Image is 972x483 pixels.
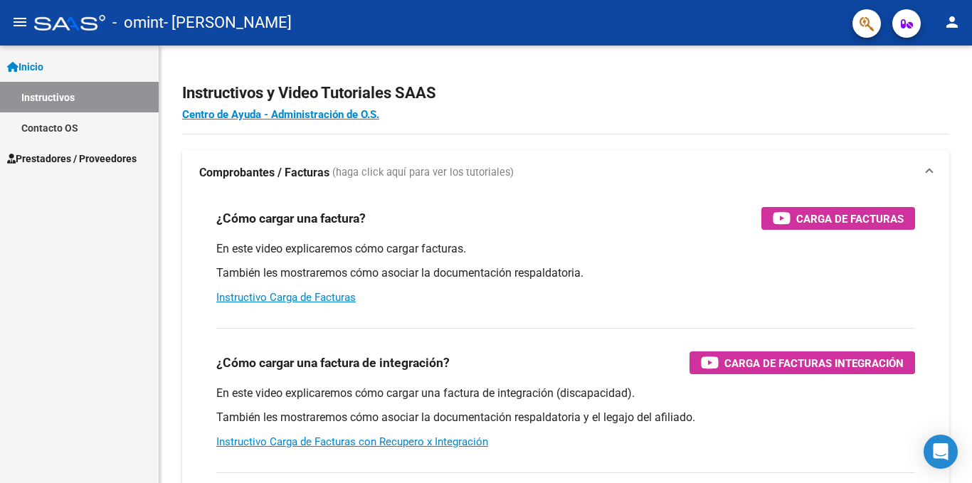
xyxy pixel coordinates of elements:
[796,210,904,228] span: Carga de Facturas
[216,291,356,304] a: Instructivo Carga de Facturas
[164,7,292,38] span: - [PERSON_NAME]
[216,410,915,425] p: También les mostraremos cómo asociar la documentación respaldatoria y el legajo del afiliado.
[7,59,43,75] span: Inicio
[761,207,915,230] button: Carga de Facturas
[11,14,28,31] mat-icon: menu
[182,108,379,121] a: Centro de Ayuda - Administración de O.S.
[182,80,949,107] h2: Instructivos y Video Tutoriales SAAS
[216,353,450,373] h3: ¿Cómo cargar una factura de integración?
[724,354,904,372] span: Carga de Facturas Integración
[924,435,958,469] div: Open Intercom Messenger
[182,150,949,196] mat-expansion-panel-header: Comprobantes / Facturas (haga click aquí para ver los tutoriales)
[690,351,915,374] button: Carga de Facturas Integración
[112,7,164,38] span: - omint
[7,151,137,166] span: Prestadores / Proveedores
[216,241,915,257] p: En este video explicaremos cómo cargar facturas.
[199,165,329,181] strong: Comprobantes / Facturas
[944,14,961,31] mat-icon: person
[216,435,488,448] a: Instructivo Carga de Facturas con Recupero x Integración
[216,208,366,228] h3: ¿Cómo cargar una factura?
[216,386,915,401] p: En este video explicaremos cómo cargar una factura de integración (discapacidad).
[332,165,514,181] span: (haga click aquí para ver los tutoriales)
[216,265,915,281] p: También les mostraremos cómo asociar la documentación respaldatoria.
